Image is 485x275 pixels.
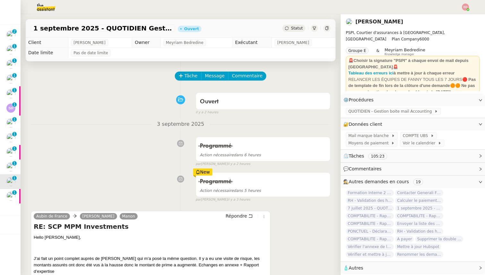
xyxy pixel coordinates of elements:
[34,235,81,240] span: Hello [PERSON_NAME],
[13,146,16,152] p: 1
[341,176,485,188] div: 🕵️Autres demandes en cours 19
[385,47,425,56] app-user-label: Knowledge manager
[6,60,15,69] img: users%2Fa6PbEmLwvGXylUqKytRPpDpAx153%2Favatar%2Ffanny.png
[6,89,15,98] img: users%2FSclkIUIAuBOhhDrbgjtrSikBoD03%2Favatar%2F48cbc63d-a03d-4817-b5bf-7f7aeed5f2a9
[184,27,199,31] div: Ouvert
[348,71,394,75] a: Tableau des erreurs ici
[200,143,232,149] span: Programmé
[73,50,108,56] span: Pas de date limite
[413,179,423,185] nz-tag: 19
[341,118,485,131] div: 🔐Données client
[13,117,16,123] p: 1
[201,72,228,81] button: Message
[196,161,250,167] small: [PERSON_NAME]
[346,244,394,250] span: Vérifier l'annexe de la police d'assurance
[200,188,261,193] span: dans 5 heures
[415,236,463,242] span: Supprimer la double authentification
[349,166,381,171] span: Commentaires
[346,190,394,196] span: Formation Interne 2 - [PERSON_NAME]
[200,179,232,185] span: Programmé
[348,140,391,146] span: Moyens de paiement
[395,244,441,250] span: Mettre à jour Hubspot
[12,88,17,92] nz-badge-sup: 1
[13,73,16,79] p: 1
[12,146,17,151] nz-badge-sup: 1
[341,262,485,274] div: 🧴Autres
[175,72,201,81] button: Tâche
[343,179,426,184] span: 🕵️
[6,192,15,201] img: users%2FC0n4RBXzEbUC5atUgsP2qpDRH8u1%2Favatar%2F48114808-7f8b-4f9a-89ba-6a29867a11d8
[166,39,203,46] span: Meyriam Bedredine
[232,38,272,48] td: Exécutant
[341,94,485,106] div: ⚙️Procédures
[228,72,266,81] button: Commentaire
[291,26,303,30] span: Statut
[343,265,363,271] span: 🧴
[395,197,443,204] span: Calculer le paiement de CHF 2,063.41
[348,133,391,139] span: Mail marque blanche
[227,161,250,167] span: il y a 2 heures
[346,228,394,235] span: PONCTUEL - Déclaration [PERSON_NAME] - [DATE]
[12,161,17,166] nz-badge-sup: 1
[395,213,443,219] span: COMPTABILITE - Rapprochement bancaire - [DATE]
[13,176,16,182] p: 1
[420,37,430,41] span: 6000
[368,153,387,159] nz-tag: 105:23
[13,132,16,138] p: 1
[227,197,250,202] span: il y a 3 heures
[6,118,15,127] img: users%2Fa6PbEmLwvGXylUqKytRPpDpAx153%2Favatar%2Ffanny.png
[346,197,394,204] span: RH - Validation des heures employés PSPI - 28 juillet 2025
[12,29,17,34] nz-badge-sup: 2
[12,102,17,107] nz-badge-sup: 1
[395,205,443,211] span: 1 septembre 2025 - QUOTIDIEN - OPAL - Gestion de la boîte mail OPAL
[6,30,15,39] img: users%2FNmPW3RcGagVdwlUj0SIRjiM8zA23%2Favatar%2Fb3e8f68e-88d8-429d-a2bd-00fb6f2d12db
[13,161,16,167] p: 1
[394,71,455,75] strong: à mettre à jour à chaque erreur
[12,73,17,78] nz-badge-sup: 1
[395,220,443,227] span: Envoyer la liste des clients et assureurs
[34,256,260,274] span: J’ai fait un point complet auprès de [PERSON_NAME] qui m’a posé la même question. Il y a eu une v...
[6,148,15,157] img: users%2F7K2oJOLpD4dpuCF1ASXv5r22U773%2Favatar%2Finterv002218.jpeg
[346,18,353,25] img: users%2Fa6PbEmLwvGXylUqKytRPpDpAx153%2Favatar%2Ffanny.png
[349,179,409,184] span: Autres demandes en cours
[200,188,234,193] span: Action nécessaire
[12,190,17,195] nz-badge-sup: 1
[13,29,16,35] p: 2
[346,251,394,258] span: Vérifier et mettre à jour les procédures MJL et TDM
[346,205,394,211] span: 7 juillet 2025 - QUOTIDIEN Gestion boite mail Accounting
[12,117,17,122] nz-badge-sup: 1
[13,58,16,64] p: 1
[184,72,198,80] span: Tâche
[13,88,16,94] p: 1
[348,108,434,115] span: QUOTIDIEN - Gestion boite mail Accounting
[73,39,106,46] span: [PERSON_NAME]
[33,25,173,31] span: 1 septembre 2025 - QUOTIDIEN Gestion boite mail Accounting
[346,220,394,227] span: COMPTABILITE - Rapprochement bancaire - 1 septembre 2025
[349,122,382,127] span: Données client
[395,251,443,258] span: Renommer les demandes selon les codes clients
[346,30,445,41] span: PSPI, Courtier d'assurances à [GEOGRAPHIC_DATA], [GEOGRAPHIC_DATA]
[225,213,247,219] span: Répondre
[462,4,469,11] img: svg
[349,153,364,159] span: Tâches
[348,76,477,95] div: RELANCER LES ÉQUIPES DE FANNY TOUS LES 7 JOURS
[120,213,138,219] a: Manon
[348,77,476,94] strong: 🔴 Pas de template de fin lors de la clôture d'une demande🟠🟠 Ne pas accuser réception des demandes...
[193,168,213,176] div: New
[26,48,68,58] td: Date limite
[205,72,225,80] span: Message
[341,163,485,175] div: 💬Commentaires
[6,104,15,113] img: svg
[12,176,17,180] nz-badge-sup: 1
[395,190,443,196] span: Contacter Generali France pour demande AU094424
[403,140,438,146] span: Voir le calendrier
[343,166,384,171] span: 💬
[6,162,15,171] img: users%2FSclkIUIAuBOhhDrbgjtrSikBoD03%2Favatar%2F48cbc63d-a03d-4817-b5bf-7f7aeed5f2a9
[343,153,392,159] span: ⏲️
[348,58,468,69] strong: 🚨Choisir la signature "PSPI" à chaque envoi de mail depuis [GEOGRAPHIC_DATA]🚨
[349,97,374,102] span: Procédures
[12,58,17,63] nz-badge-sup: 1
[6,177,15,186] img: users%2Fa6PbEmLwvGXylUqKytRPpDpAx153%2Favatar%2Ffanny.png
[392,37,419,41] span: Plan Company
[13,44,16,50] p: 1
